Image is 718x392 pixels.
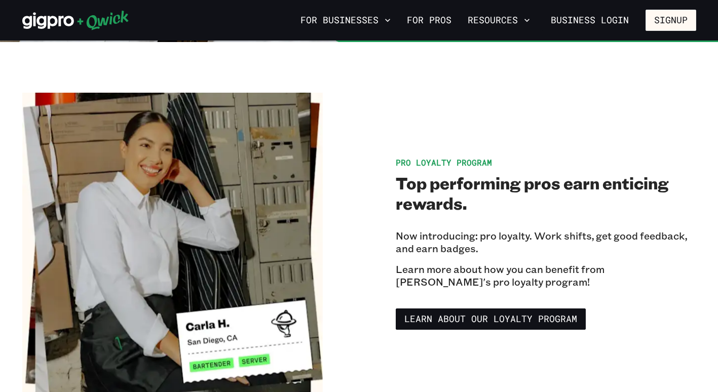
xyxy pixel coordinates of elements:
a: Learn about our Loyalty Program [396,308,586,330]
span: Pro Loyalty Program [396,157,492,168]
p: Learn more about how you can benefit from [PERSON_NAME]'s pro loyalty program! [396,263,696,288]
a: Business Login [542,10,637,31]
button: For Businesses [296,12,395,29]
h2: Top performing pros earn enticing rewards. [396,173,696,213]
a: For Pros [403,12,456,29]
button: Signup [646,10,696,31]
p: Now introducing: pro loyalty. Work shifts, get good feedback, and earn badges. [396,229,696,255]
button: Resources [464,12,534,29]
